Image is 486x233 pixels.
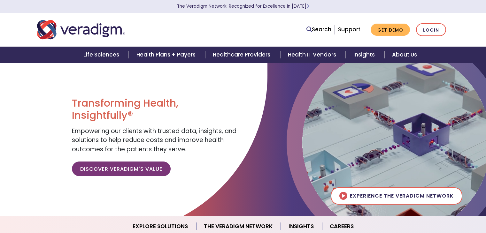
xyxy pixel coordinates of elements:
[384,47,425,63] a: About Us
[37,19,125,40] img: Veradigm logo
[306,25,331,34] a: Search
[76,47,129,63] a: Life Sciences
[205,47,280,63] a: Healthcare Providers
[72,127,236,154] span: Empowering our clients with trusted data, insights, and solutions to help reduce costs and improv...
[72,97,238,122] h1: Transforming Health, Insightfully®
[346,47,384,63] a: Insights
[416,23,446,36] a: Login
[306,3,309,9] span: Learn More
[338,26,360,33] a: Support
[280,47,346,63] a: Health IT Vendors
[177,3,309,9] a: The Veradigm Network: Recognized for Excellence in [DATE]Learn More
[129,47,205,63] a: Health Plans + Payers
[371,24,410,36] a: Get Demo
[72,162,171,176] a: Discover Veradigm's Value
